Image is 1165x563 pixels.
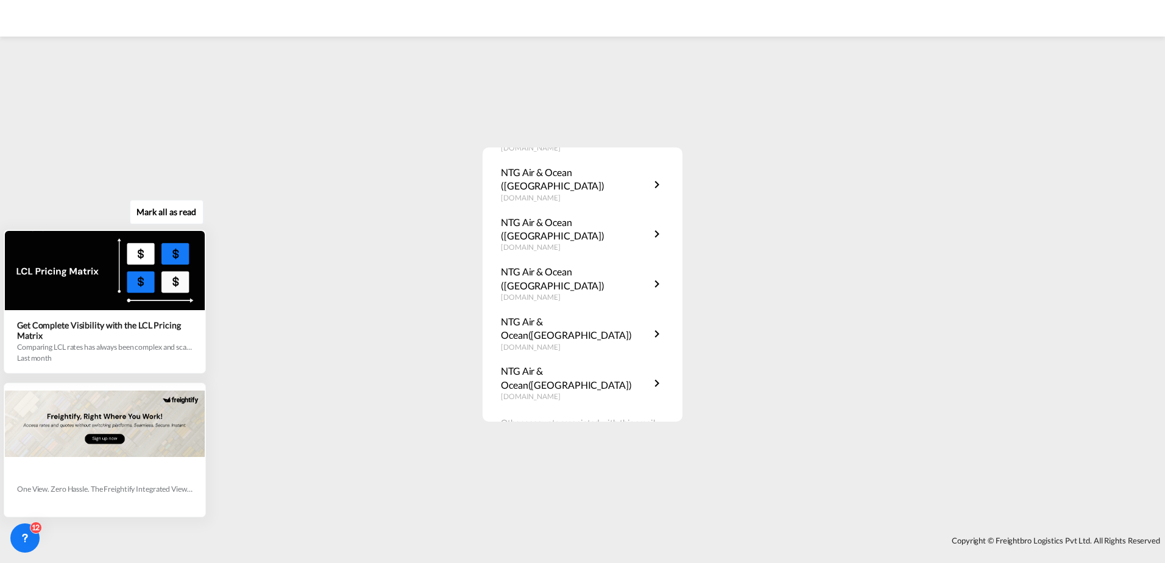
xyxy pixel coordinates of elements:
iframe: Chat [9,499,52,545]
p: Other accounts associated with this email [501,417,664,429]
p: NTG Air & Ocean([GEOGRAPHIC_DATA]) [501,315,650,342]
md-icon: icon-chevron-right [650,177,664,192]
md-icon: icon-chevron-right [650,277,664,291]
p: NTG Air & Ocean([GEOGRAPHIC_DATA]) [501,364,650,392]
md-icon: icon-chevron-right [650,376,664,391]
a: NTG Air & Ocean ([GEOGRAPHIC_DATA])[DOMAIN_NAME] [501,216,664,253]
a: NTG Air & Ocean([GEOGRAPHIC_DATA])[DOMAIN_NAME] [501,315,664,353]
md-icon: icon-chevron-right [650,227,664,241]
p: [DOMAIN_NAME] [501,143,603,154]
p: [DOMAIN_NAME] [501,392,650,402]
p: NTG Air & Ocean ([GEOGRAPHIC_DATA]) [501,265,650,292]
p: NTG Air & Ocean ([GEOGRAPHIC_DATA]) [501,166,650,193]
md-icon: icon-chevron-right [650,327,664,341]
p: [DOMAIN_NAME] [501,292,650,303]
a: NTG Air & Ocean([GEOGRAPHIC_DATA])[DOMAIN_NAME] [501,364,664,402]
p: [DOMAIN_NAME] [501,342,650,353]
p: [DOMAIN_NAME] [501,243,650,253]
a: NTG Air & Ocean ([GEOGRAPHIC_DATA])[DOMAIN_NAME] [501,166,664,204]
p: [DOMAIN_NAME] [501,193,650,204]
p: NTG Air & Ocean ([GEOGRAPHIC_DATA]) [501,216,650,243]
a: NTG Air & Ocean ([GEOGRAPHIC_DATA])[DOMAIN_NAME] [501,265,664,303]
